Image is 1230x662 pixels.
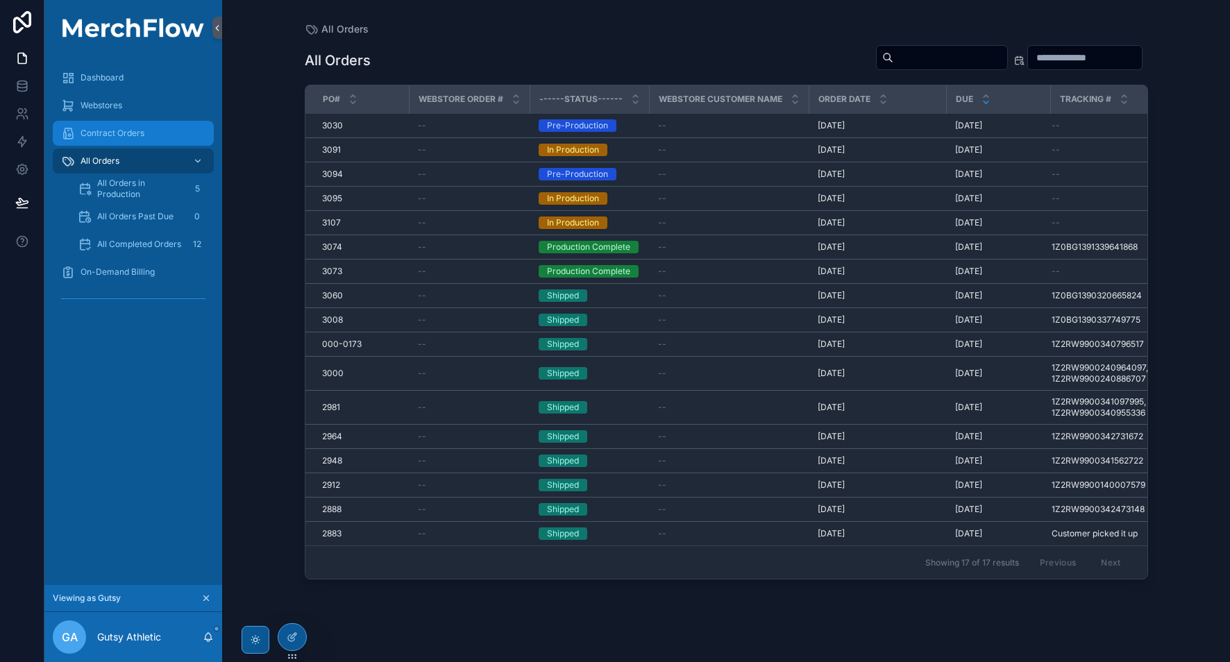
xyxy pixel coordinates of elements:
span: -- [658,455,666,466]
span: -- [418,504,426,515]
a: [DATE] [955,290,1043,301]
span: [DATE] [818,217,845,228]
a: 1Z2RW9900340796517 [1052,339,1149,350]
span: [DATE] [955,431,982,442]
span: -- [658,504,666,515]
div: In Production [547,144,599,156]
a: 3095 [322,193,401,204]
span: 1Z2RW9900342473148 [1052,504,1145,515]
a: [DATE] [818,290,938,301]
span: [DATE] [818,339,845,350]
span: -- [658,528,666,539]
span: [DATE] [818,528,845,539]
span: -- [1052,144,1060,155]
span: Webstore Order # [419,94,503,105]
span: [DATE] [818,120,845,131]
a: Production Complete [539,241,641,253]
a: -- [418,314,522,325]
a: -- [418,431,522,442]
span: -- [418,368,426,379]
span: 3000 [322,368,344,379]
span: [DATE] [955,169,982,180]
a: -- [418,193,522,204]
span: Order Date [818,94,870,105]
span: Tracking # [1060,94,1111,105]
a: 3030 [322,120,401,131]
span: All Orders [81,155,119,167]
a: -- [418,339,522,350]
div: Shipped [547,455,579,467]
a: 3060 [322,290,401,301]
a: -- [658,479,801,491]
a: 2883 [322,528,401,539]
a: Pre-Production [539,119,641,132]
a: [DATE] [955,431,1043,442]
div: 12 [189,236,205,253]
span: [DATE] [955,402,982,413]
a: 3008 [322,314,401,325]
a: -- [658,120,801,131]
a: 2964 [322,431,401,442]
span: -- [418,266,426,277]
a: -- [418,169,522,180]
span: 3107 [322,217,341,228]
a: [DATE] [955,368,1043,379]
a: In Production [539,144,641,156]
a: -- [658,528,801,539]
a: [DATE] [818,528,938,539]
span: -- [1052,169,1060,180]
span: On-Demand Billing [81,266,155,278]
a: Shipped [539,430,641,443]
a: [DATE] [955,144,1043,155]
a: -- [658,266,801,277]
a: Shipped [539,367,641,380]
span: 1Z2RW9900341562722 [1052,455,1143,466]
a: -- [658,290,801,301]
span: -- [658,217,666,228]
span: 3073 [322,266,342,277]
a: [DATE] [818,241,938,253]
a: Shipped [539,338,641,350]
span: [DATE] [955,504,982,515]
div: In Production [547,217,599,229]
div: Pre-Production [547,119,608,132]
span: -- [658,241,666,253]
div: Shipped [547,401,579,414]
a: Shipped [539,503,641,516]
span: -- [418,144,426,155]
a: [DATE] [818,266,938,277]
a: [DATE] [818,169,938,180]
a: [DATE] [818,368,938,379]
a: [DATE] [955,528,1043,539]
a: 1Z2RW9900341097995, 1Z2RW9900340955336 [1052,396,1149,418]
a: 3094 [322,169,401,180]
span: 1Z2RW9900240964097,1Z2RW9900240886707 [1052,362,1149,384]
span: -- [418,339,426,350]
span: -- [1052,266,1060,277]
a: On-Demand Billing [53,260,214,285]
div: 5 [189,180,205,197]
span: [DATE] [955,266,982,277]
span: [DATE] [818,193,845,204]
span: 1Z0BG1390320665824 [1052,290,1142,301]
a: All Completed Orders12 [69,232,214,257]
a: -- [418,455,522,466]
a: 2888 [322,504,401,515]
span: GA [62,629,78,645]
a: -- [418,290,522,301]
span: -- [418,290,426,301]
a: -- [658,144,801,155]
a: [DATE] [955,266,1043,277]
a: [DATE] [955,217,1043,228]
span: PO# [323,94,340,105]
span: Webstore Customer Name [659,94,782,105]
div: Shipped [547,503,579,516]
div: Shipped [547,338,579,350]
a: [DATE] [955,241,1043,253]
span: 2888 [322,504,342,515]
a: 1Z0BG1390320665824 [1052,290,1149,301]
a: -- [658,241,801,253]
a: -- [658,339,801,350]
a: [DATE] [818,402,938,413]
a: [DATE] [818,217,938,228]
